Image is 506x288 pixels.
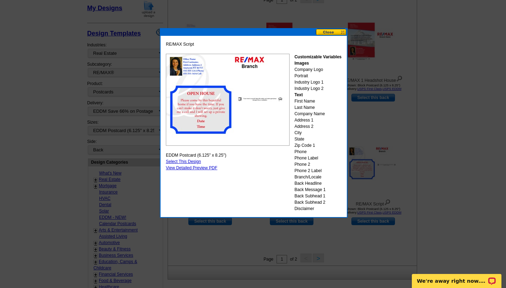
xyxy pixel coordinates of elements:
a: View Detailed Preview PDF [166,165,218,170]
span: EDDM Postcard (6.125" x 8.25") [166,152,226,158]
a: Select This Design [166,159,201,164]
strong: Text [294,92,303,97]
strong: Images [294,61,309,66]
div: Company Logo Portrait Industry Logo 1 Industry Logo 2 First Name Last Name Company Name Address 1... [294,54,342,212]
iframe: LiveChat chat widget [407,266,506,288]
img: REMPEBscriptOH_SAMPLE.jpg [166,54,290,146]
strong: Customizable Variables [294,54,342,59]
span: RE/MAX Script [166,41,194,47]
